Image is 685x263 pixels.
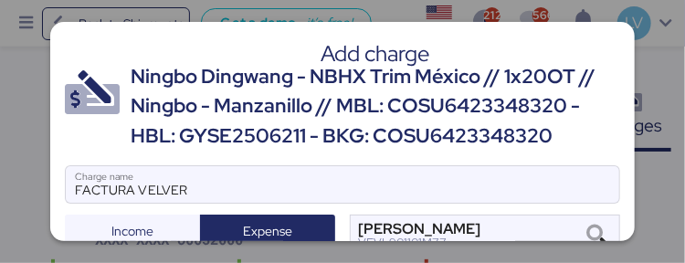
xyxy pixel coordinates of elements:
div: Ningbo Dingwang - NBHX Trim México // 1x20OT // Ningbo - Manzanillo // MBL: COSU6423348320 - HBL:... [131,62,620,151]
span: Income [111,220,153,242]
div: Add charge [131,46,620,62]
div: [PERSON_NAME] [358,223,480,236]
button: Expense [200,215,335,247]
span: Expense [243,220,292,242]
input: Charge name [66,166,619,203]
div: VEVL901101M77 [358,237,480,249]
button: Income [65,215,200,247]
